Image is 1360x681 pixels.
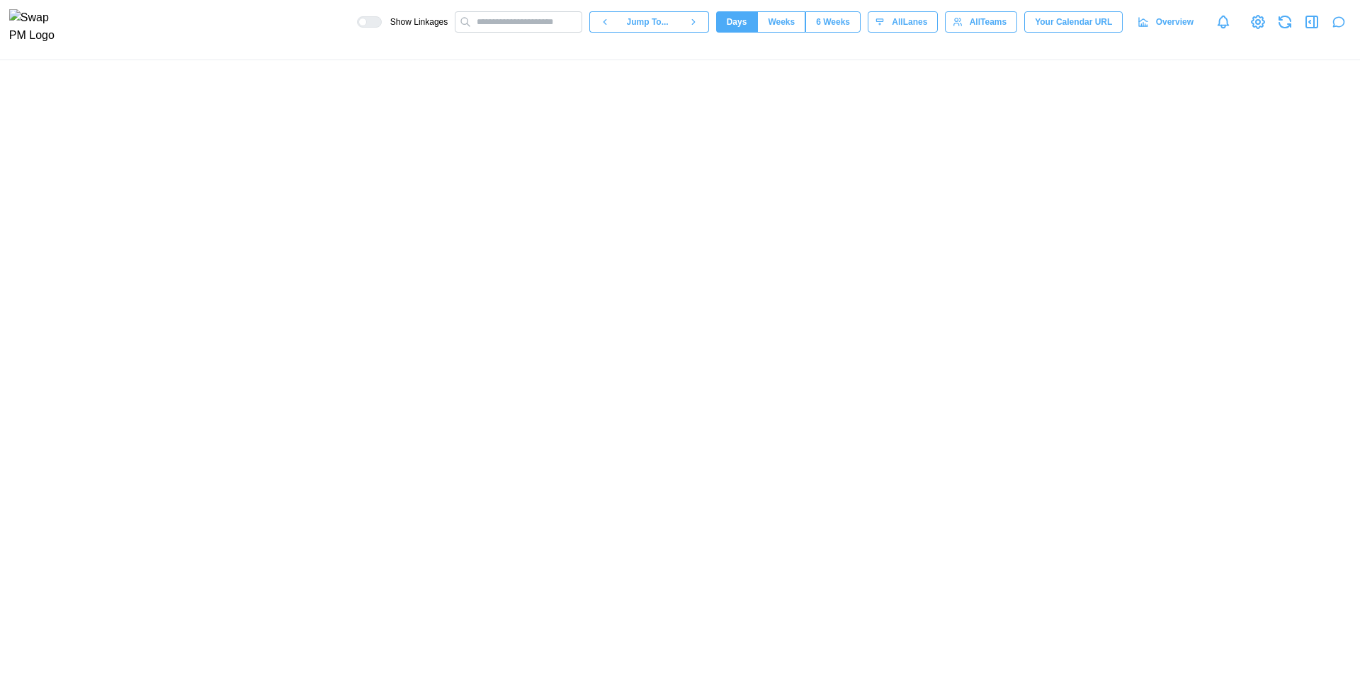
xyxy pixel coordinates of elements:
button: AllLanes [868,11,938,33]
span: Overview [1156,12,1194,32]
button: Open project assistant [1329,12,1349,32]
button: Jump To... [620,11,678,33]
a: View Project [1248,12,1268,32]
span: Weeks [768,12,795,32]
button: Your Calendar URL [1024,11,1123,33]
span: All Teams [970,12,1007,32]
button: Refresh Grid [1275,12,1295,32]
button: AllTeams [945,11,1017,33]
img: Swap PM Logo [9,9,67,45]
span: Jump To... [627,12,669,32]
button: Open Drawer [1302,12,1322,32]
button: Weeks [757,11,805,33]
span: 6 Weeks [816,12,850,32]
button: 6 Weeks [805,11,861,33]
a: Overview [1130,11,1204,33]
span: Your Calendar URL [1035,12,1112,32]
a: Notifications [1211,10,1235,34]
span: Show Linkages [382,16,448,28]
span: All Lanes [892,12,927,32]
span: Days [727,12,747,32]
button: Days [716,11,758,33]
